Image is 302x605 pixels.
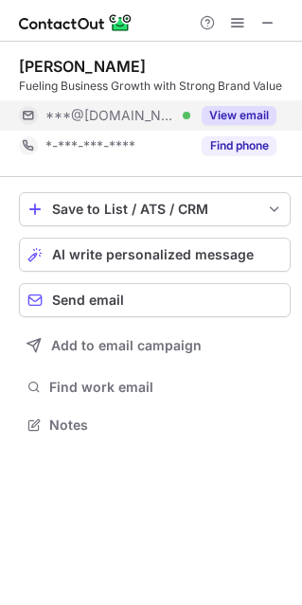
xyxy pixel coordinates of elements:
[52,247,254,262] span: AI write personalized message
[19,192,291,226] button: save-profile-one-click
[202,136,276,155] button: Reveal Button
[49,417,283,434] span: Notes
[19,57,146,76] div: [PERSON_NAME]
[49,379,283,396] span: Find work email
[19,238,291,272] button: AI write personalized message
[45,107,176,124] span: ***@[DOMAIN_NAME]
[52,202,258,217] div: Save to List / ATS / CRM
[202,106,276,125] button: Reveal Button
[19,329,291,363] button: Add to email campaign
[19,374,291,400] button: Find work email
[19,11,133,34] img: ContactOut v5.3.10
[51,338,202,353] span: Add to email campaign
[52,293,124,308] span: Send email
[19,283,291,317] button: Send email
[19,78,291,95] div: Fueling Business Growth with Strong Brand Value
[19,412,291,438] button: Notes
